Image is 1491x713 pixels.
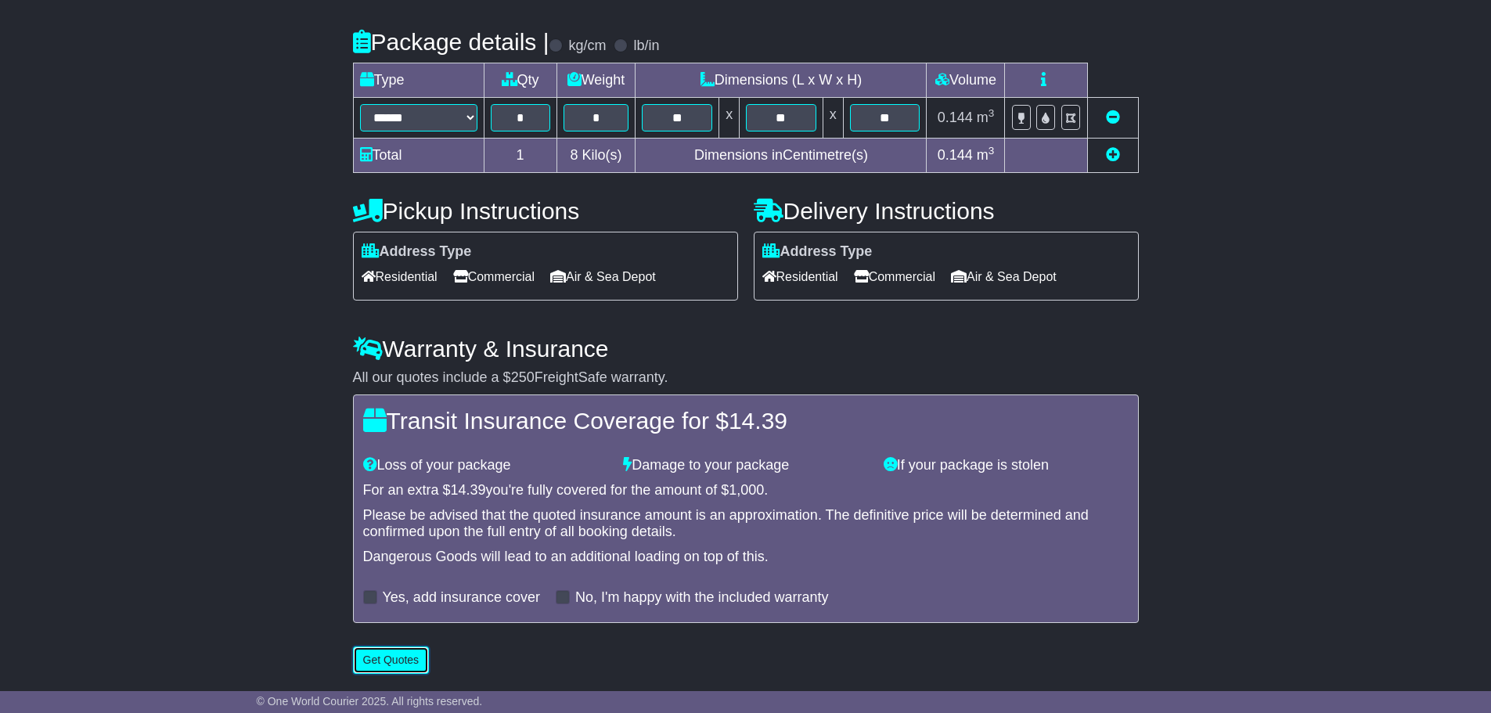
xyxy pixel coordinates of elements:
span: © One World Courier 2025. All rights reserved. [257,695,483,708]
div: Dangerous Goods will lead to an additional loading on top of this. [363,549,1129,566]
span: m [977,147,995,163]
label: Address Type [362,243,472,261]
h4: Warranty & Insurance [353,336,1139,362]
td: Qty [484,63,556,98]
h4: Pickup Instructions [353,198,738,224]
button: Get Quotes [353,646,430,674]
h4: Delivery Instructions [754,198,1139,224]
div: All our quotes include a $ FreightSafe warranty. [353,369,1139,387]
span: 1,000 [729,482,764,498]
td: 1 [484,139,556,173]
div: Please be advised that the quoted insurance amount is an approximation. The definitive price will... [363,507,1129,541]
span: 8 [570,147,578,163]
a: Remove this item [1106,110,1120,125]
div: Damage to your package [615,457,876,474]
h4: Transit Insurance Coverage for $ [363,408,1129,434]
td: Total [353,139,484,173]
label: Address Type [762,243,873,261]
span: m [977,110,995,125]
span: 250 [511,369,535,385]
span: 0.144 [938,147,973,163]
td: Kilo(s) [556,139,636,173]
td: Type [353,63,484,98]
td: Dimensions (L x W x H) [636,63,927,98]
a: Add new item [1106,147,1120,163]
div: Loss of your package [355,457,616,474]
span: Residential [362,265,438,289]
sup: 3 [989,145,995,157]
div: If your package is stolen [876,457,1136,474]
td: Dimensions in Centimetre(s) [636,139,927,173]
span: Commercial [854,265,935,289]
label: No, I'm happy with the included warranty [575,589,829,607]
div: For an extra $ you're fully covered for the amount of $ . [363,482,1129,499]
span: Air & Sea Depot [951,265,1057,289]
span: Air & Sea Depot [550,265,656,289]
td: Volume [927,63,1005,98]
td: x [823,98,843,139]
span: 0.144 [938,110,973,125]
td: Weight [556,63,636,98]
span: 14.39 [451,482,486,498]
span: Residential [762,265,838,289]
td: x [719,98,740,139]
label: lb/in [633,38,659,55]
span: 14.39 [729,408,787,434]
sup: 3 [989,107,995,119]
h4: Package details | [353,29,549,55]
label: Yes, add insurance cover [383,589,540,607]
label: kg/cm [568,38,606,55]
span: Commercial [453,265,535,289]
